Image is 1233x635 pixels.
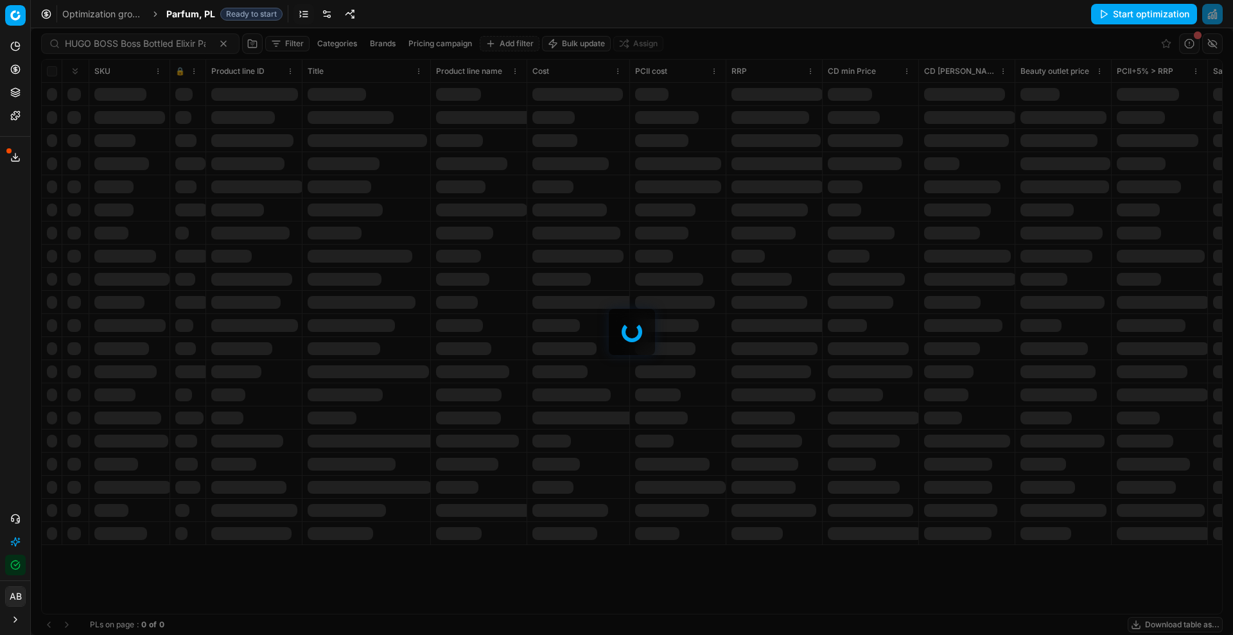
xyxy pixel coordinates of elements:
span: AB [6,587,25,606]
a: Optimization groups [62,8,144,21]
span: Ready to start [220,8,283,21]
button: Start optimization [1091,4,1197,24]
span: Parfum, PLReady to start [166,8,283,21]
nav: breadcrumb [62,8,283,21]
span: Parfum, PL [166,8,215,21]
button: AB [5,586,26,607]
